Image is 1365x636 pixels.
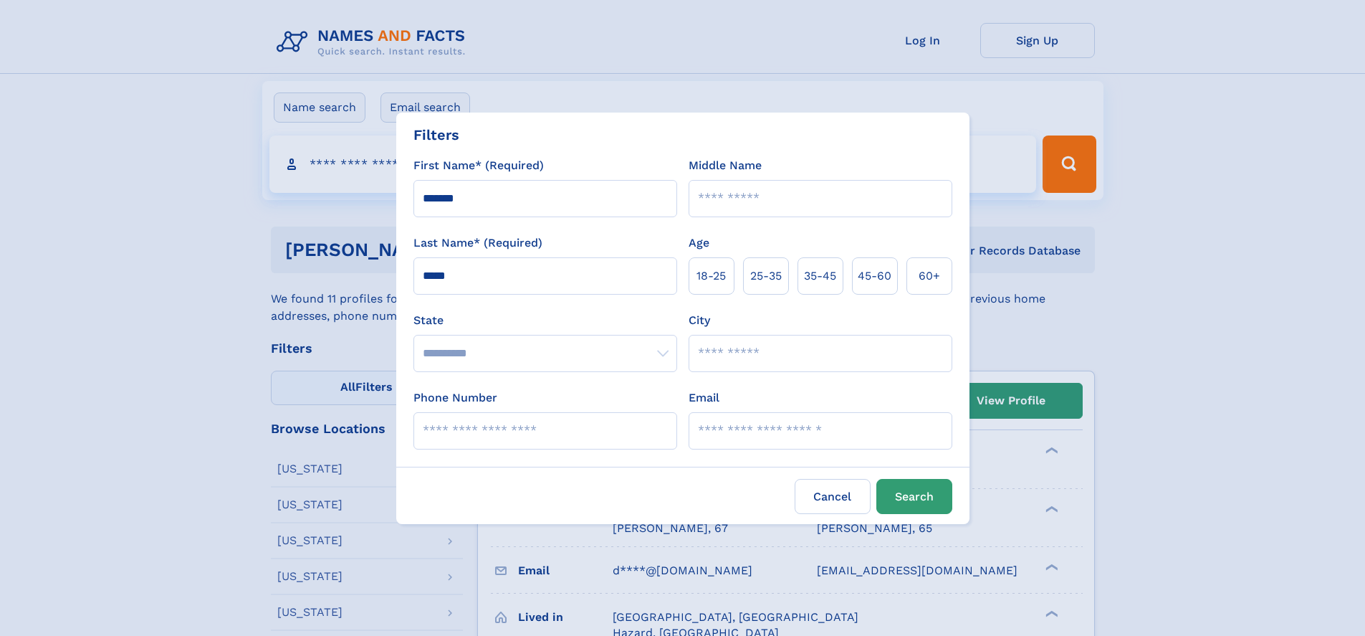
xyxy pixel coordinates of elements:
[804,267,836,285] span: 35‑45
[413,389,497,407] label: Phone Number
[689,312,710,329] label: City
[689,389,719,407] label: Email
[876,479,952,514] button: Search
[696,267,726,285] span: 18‑25
[689,157,762,174] label: Middle Name
[795,479,871,514] label: Cancel
[689,234,709,252] label: Age
[413,312,677,329] label: State
[413,157,544,174] label: First Name* (Required)
[858,267,891,285] span: 45‑60
[413,124,459,146] div: Filters
[750,267,782,285] span: 25‑35
[413,234,542,252] label: Last Name* (Required)
[919,267,940,285] span: 60+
